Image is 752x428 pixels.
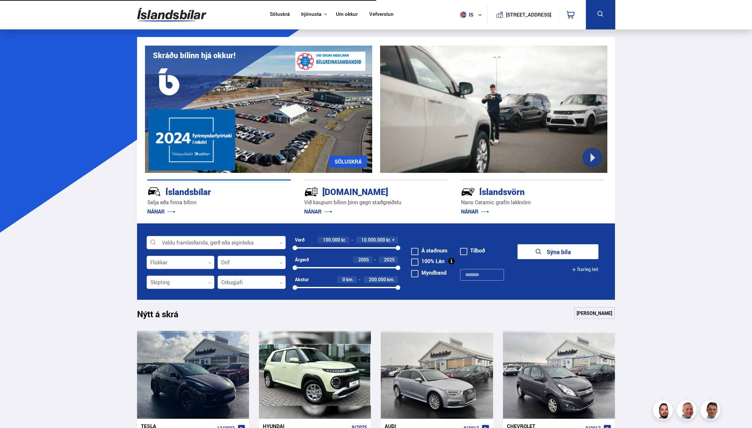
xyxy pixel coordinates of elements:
label: Á staðnum [411,248,448,253]
button: Þjónusta [301,11,321,18]
button: Sýna bíla [518,244,598,259]
img: JRvxyua_JYH6wB4c.svg [147,185,161,199]
p: Nano Ceramic grafín lakkvörn [461,199,605,206]
span: kr. [386,237,391,243]
span: 0 [342,276,345,283]
img: tr5P-W3DuiFaO7aO.svg [304,185,318,199]
h1: Skráðu bílinn hjá okkur! [153,51,235,60]
button: [STREET_ADDRESS] [509,12,549,18]
span: kr. [341,237,346,243]
p: Við kaupum bílinn þinn gegn staðgreiðslu [304,199,448,206]
span: 10.000.000 [361,237,385,243]
span: 200.000 [369,276,386,283]
span: km. [346,277,354,282]
div: Árgerð [295,257,309,262]
img: -Svtn6bYgwAsiwNX.svg [461,185,475,199]
label: Tilboð [460,248,485,253]
button: Ítarleg leit [572,262,598,277]
a: NÁNAR [304,208,332,215]
label: 100% Lán [411,258,445,264]
div: Íslandsvörn [461,185,581,197]
p: Selja eða finna bílinn [147,199,291,206]
a: Um okkur [336,11,358,18]
img: siFngHWaQ9KaOqBr.png [678,401,698,421]
a: NÁNAR [461,208,489,215]
h1: Nýtt á skrá [137,309,190,323]
span: 100.000 [323,237,340,243]
button: is [457,5,487,24]
label: Myndband [411,270,447,275]
div: Verð [295,237,304,243]
img: nhp88E3Fdnt1Opn2.png [654,401,674,421]
span: is [457,12,474,18]
img: FbJEzSuNWCJXmdc-.webp [701,401,721,421]
a: [STREET_ADDRESS] [491,5,555,24]
a: NÁNAR [147,208,175,215]
a: [PERSON_NAME] [574,307,615,319]
a: Vefverslun [369,11,394,18]
div: Akstur [295,277,309,282]
img: svg+xml;base64,PHN2ZyB4bWxucz0iaHR0cDovL3d3dy53My5vcmcvMjAwMC9zdmciIHdpZHRoPSI1MTIiIGhlaWdodD0iNT... [460,12,466,18]
span: 2005 [358,256,369,263]
img: eKx6w-_Home_640_.png [145,46,372,173]
a: Söluskrá [270,11,290,18]
span: km. [387,277,395,282]
img: G0Ugv5HjCgRt.svg [137,4,206,25]
div: [DOMAIN_NAME] [304,185,424,197]
span: 2025 [384,256,395,263]
a: SÖLUSKRÁ [329,156,367,168]
span: + [392,237,395,243]
div: Íslandsbílar [147,185,268,197]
